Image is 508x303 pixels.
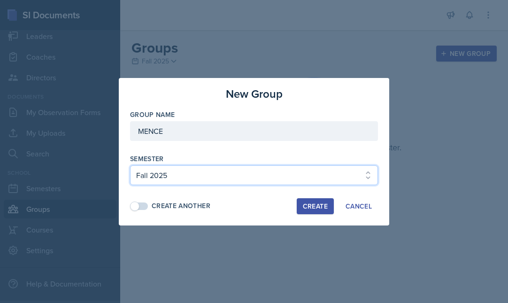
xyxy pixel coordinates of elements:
h3: New Group [226,85,283,102]
div: Create Another [152,201,210,211]
input: Enter group name [130,121,378,141]
button: Create [297,198,334,214]
button: Cancel [339,198,378,214]
label: Semester [130,154,164,163]
label: Group Name [130,110,175,119]
div: Create [303,202,328,210]
div: Cancel [346,202,372,210]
